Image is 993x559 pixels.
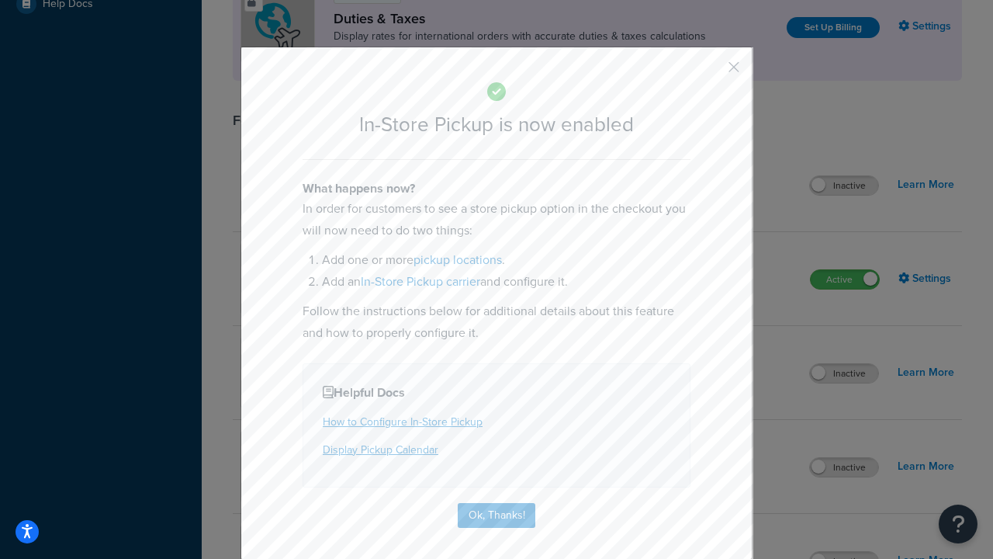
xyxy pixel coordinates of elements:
a: Display Pickup Calendar [323,442,438,458]
li: Add one or more . [322,249,690,271]
h4: What happens now? [303,179,690,198]
p: Follow the instructions below for additional details about this feature and how to properly confi... [303,300,690,344]
a: pickup locations [413,251,502,269]
p: In order for customers to see a store pickup option in the checkout you will now need to do two t... [303,198,690,241]
button: Ok, Thanks! [458,503,535,528]
h2: In-Store Pickup is now enabled [303,113,690,136]
h4: Helpful Docs [323,384,670,402]
li: Add an and configure it. [322,271,690,293]
a: How to Configure In-Store Pickup [323,414,483,430]
a: In-Store Pickup carrier [361,273,480,290]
